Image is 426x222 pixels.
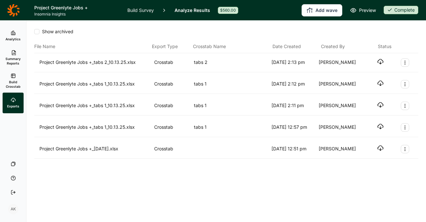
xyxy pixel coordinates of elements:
[152,43,190,50] div: Export Type
[401,123,409,132] button: Export Actions
[5,80,21,89] span: Build Crosstab
[39,123,152,132] div: Project Greenlyte Jobs +_tabs 1_10.13.25.xlsx
[5,56,21,66] span: Summary Reports
[154,80,192,88] div: Crosstab
[154,145,192,153] div: Crosstab
[350,6,376,14] a: Preview
[359,6,376,14] span: Preview
[154,58,192,67] div: Crosstab
[272,43,319,50] div: Date Created
[377,80,384,86] button: Download file
[378,43,391,50] div: Status
[154,102,192,110] div: Crosstab
[401,145,409,153] button: Export Actions
[39,28,73,35] span: Show archived
[377,102,384,108] button: Download file
[3,46,24,69] a: Summary Reports
[194,80,269,88] div: tabs 1
[3,93,24,113] a: Exports
[319,58,364,67] div: [PERSON_NAME]
[302,4,342,16] button: Add wave
[377,145,384,151] button: Download file
[319,123,364,132] div: [PERSON_NAME]
[194,102,269,110] div: tabs 1
[384,6,418,15] button: Complete
[34,4,120,12] h1: Project Greenlyte Jobs +
[39,145,152,153] div: Project Greenlyte Jobs +_[DATE].xlsx
[401,102,409,110] button: Export Actions
[39,58,152,67] div: Project Greenlyte Jobs +_tabs 2_10.13.25.xlsx
[194,123,269,132] div: tabs 1
[3,69,24,93] a: Build Crosstab
[377,58,384,65] button: Download file
[39,80,152,88] div: Project Greenlyte Jobs +_tabs 1_10.13.25.xlsx
[34,43,149,50] div: File Name
[272,80,316,88] div: [DATE] 2:12 pm
[194,58,269,67] div: tabs 2
[401,80,409,88] button: Export Actions
[272,58,316,67] div: [DATE] 2:13 pm
[193,43,270,50] div: Crosstab Name
[3,25,24,46] a: Analytics
[5,37,21,41] span: Analytics
[7,104,19,108] span: Exports
[401,58,409,67] button: Export Actions
[34,12,120,17] span: Insomnia Insights
[272,123,316,132] div: [DATE] 12:57 pm
[321,43,367,50] div: Created By
[319,80,364,88] div: [PERSON_NAME]
[272,145,316,153] div: [DATE] 12:51 pm
[384,6,418,14] div: Complete
[218,7,238,14] div: $560.00
[319,102,364,110] div: [PERSON_NAME]
[319,145,364,153] div: [PERSON_NAME]
[39,102,152,110] div: Project Greenlyte Jobs +_tabs 1_10.13.25.xlsx
[377,123,384,130] button: Download file
[154,123,192,132] div: Crosstab
[8,204,18,214] div: AK
[272,102,316,110] div: [DATE] 2:11 pm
